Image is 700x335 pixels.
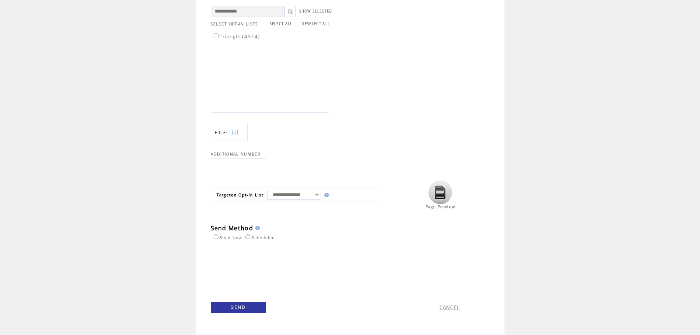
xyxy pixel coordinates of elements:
a: SHOW SELECTED [299,9,332,14]
input: Triangle (4524) [214,34,218,38]
a: Filter [211,124,248,140]
a: Click to view the page preview [428,200,452,205]
img: filters.png [232,124,238,141]
label: Scheduled [244,235,275,240]
a: SELECT ALL [270,21,293,26]
img: Click to view the page preview [428,181,452,204]
label: Triangle (4524) [212,33,260,40]
img: help.gif [322,193,329,197]
img: help.gif [253,226,260,230]
input: Scheduled [245,234,250,239]
span: Targeted Opt-in List: [217,192,265,198]
input: Send Now [214,234,218,239]
span: SELECT OPT-IN LISTS [211,21,258,27]
span: Show filters [215,129,228,136]
a: SEND [211,302,266,313]
a: DESELECT ALL [301,21,330,26]
span: Send Method [211,224,254,232]
span: | [296,21,299,27]
label: Send Now [212,235,242,240]
span: Page Preview [425,204,455,209]
a: CANCEL [439,304,460,311]
span: ADDITIONAL NUMBER [211,151,261,157]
